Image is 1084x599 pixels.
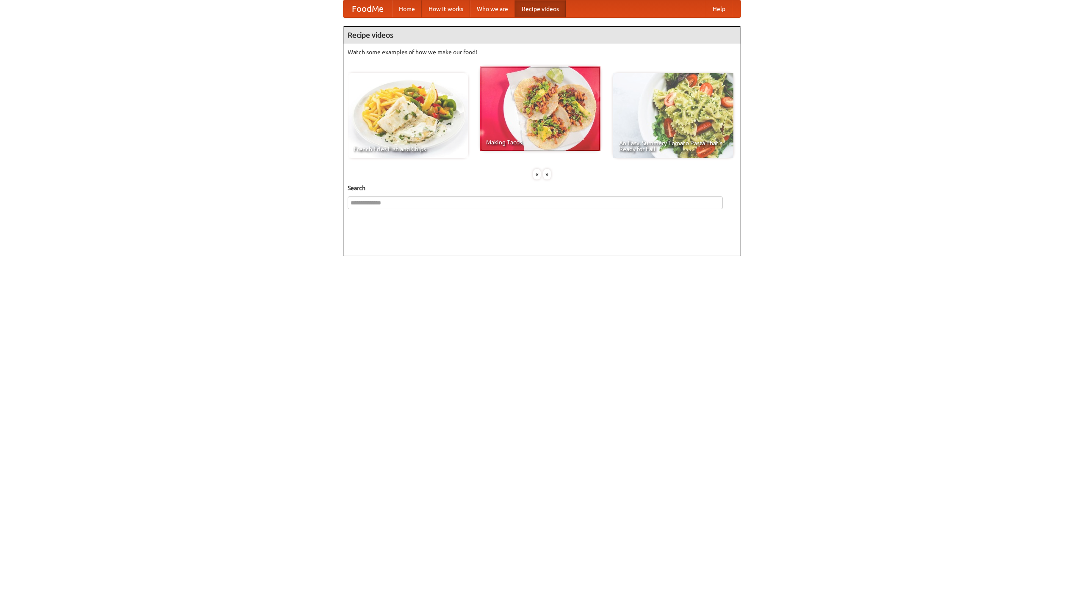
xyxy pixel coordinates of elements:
[348,73,468,158] a: French Fries Fish and Chips
[354,146,462,152] span: French Fries Fish and Chips
[343,0,392,17] a: FoodMe
[613,73,733,158] a: An Easy, Summery Tomato Pasta That's Ready for Fall
[480,66,600,151] a: Making Tacos
[533,169,541,179] div: «
[422,0,470,17] a: How it works
[619,140,727,152] span: An Easy, Summery Tomato Pasta That's Ready for Fall
[343,27,741,44] h4: Recipe videos
[543,169,551,179] div: »
[348,48,736,56] p: Watch some examples of how we make our food!
[515,0,566,17] a: Recipe videos
[706,0,732,17] a: Help
[470,0,515,17] a: Who we are
[486,139,595,145] span: Making Tacos
[348,184,736,192] h5: Search
[392,0,422,17] a: Home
